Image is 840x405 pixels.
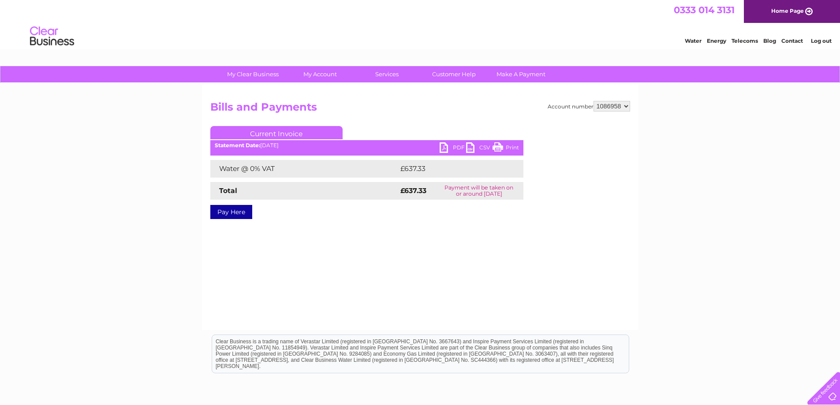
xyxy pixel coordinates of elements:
div: [DATE] [210,142,523,149]
a: Water [685,37,702,44]
td: Payment will be taken on or around [DATE] [435,182,523,200]
a: My Account [284,66,356,82]
a: PDF [440,142,466,155]
div: Clear Business is a trading name of Verastar Limited (registered in [GEOGRAPHIC_DATA] No. 3667643... [212,5,629,43]
td: Water @ 0% VAT [210,160,398,178]
a: My Clear Business [217,66,289,82]
a: Telecoms [732,37,758,44]
div: Account number [548,101,630,111]
a: Services [351,66,423,82]
b: Statement Date: [215,142,260,149]
a: Pay Here [210,205,252,219]
a: Blog [763,37,776,44]
a: Energy [707,37,726,44]
a: Log out [811,37,832,44]
a: Make A Payment [485,66,557,82]
a: 0333 014 3131 [674,4,735,15]
a: Current Invoice [210,126,343,139]
img: logo.png [30,23,75,50]
td: £637.33 [398,160,507,178]
strong: Total [219,186,237,195]
strong: £637.33 [400,186,426,195]
a: Contact [781,37,803,44]
a: Customer Help [418,66,490,82]
h2: Bills and Payments [210,101,630,118]
a: Print [493,142,519,155]
a: CSV [466,142,493,155]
